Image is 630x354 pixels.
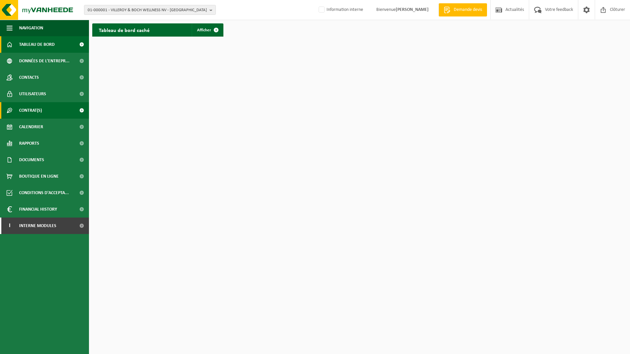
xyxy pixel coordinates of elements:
[19,135,39,152] span: Rapports
[19,20,43,36] span: Navigation
[19,168,59,185] span: Boutique en ligne
[7,218,13,234] span: I
[19,201,57,218] span: Financial History
[317,5,363,15] label: Information interne
[452,7,484,13] span: Demande devis
[19,36,55,53] span: Tableau de bord
[396,7,429,12] strong: [PERSON_NAME]
[19,102,42,119] span: Contrat(s)
[19,218,56,234] span: Interne modules
[439,3,487,16] a: Demande devis
[192,23,223,37] a: Afficher
[19,69,39,86] span: Contacts
[92,23,156,36] h2: Tableau de bord caché
[197,28,211,32] span: Afficher
[19,119,43,135] span: Calendrier
[84,5,216,15] button: 01-000001 - VILLEROY & BOCH WELLNESS NV - [GEOGRAPHIC_DATA]
[19,152,44,168] span: Documents
[88,5,207,15] span: 01-000001 - VILLEROY & BOCH WELLNESS NV - [GEOGRAPHIC_DATA]
[19,53,70,69] span: Données de l'entrepr...
[19,185,69,201] span: Conditions d'accepta...
[19,86,46,102] span: Utilisateurs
